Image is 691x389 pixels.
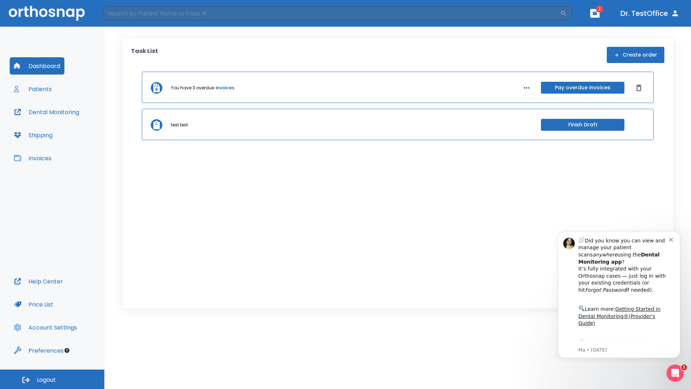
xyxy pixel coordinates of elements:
[64,347,70,354] div: Tooltip anchor
[10,80,56,98] button: Patients
[103,6,560,21] input: Search by Patient Name or Case #
[10,149,56,167] button: Invoices
[216,85,234,91] a: invoices
[131,47,158,63] p: Task List
[10,296,58,313] button: Price List
[9,6,85,21] img: Orthosnap
[607,47,664,63] button: Create order
[667,365,684,382] iframe: Intercom live chat
[618,7,682,20] button: Dr. TestOffice
[31,113,122,150] div: Download the app: | ​ Let us know if you need help getting started!
[10,273,67,290] button: Help Center
[10,126,57,144] button: Shipping
[596,5,603,13] span: 1
[31,122,122,129] p: Message from Ma, sent 7w ago
[10,342,68,359] button: Preferences
[171,85,214,91] p: You have 3 overdue
[633,82,645,94] button: Dismiss
[681,365,687,370] span: 1
[547,225,691,362] iframe: Intercom notifications message
[10,57,64,75] button: Dashboard
[122,11,128,17] button: Dismiss notification
[541,82,624,94] button: Pay overdue invoices
[37,376,56,384] span: Logout
[31,115,95,128] a: App Store
[541,119,624,131] button: Finish Draft
[10,103,83,121] button: Dental Monitoring
[10,319,81,336] button: Account Settings
[171,122,188,128] p: test test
